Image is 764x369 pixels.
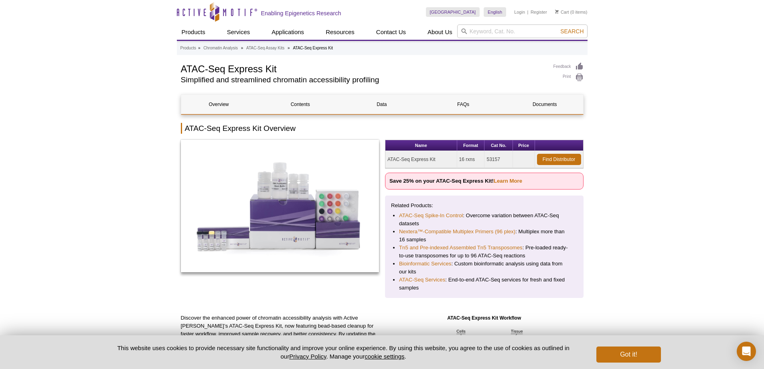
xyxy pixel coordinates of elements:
th: Name [385,140,457,151]
a: Cart [555,9,569,15]
a: Data [344,95,419,114]
strong: ATAC-Seq Express Kit Workflow [447,315,521,321]
a: English [484,7,506,17]
a: Overview [181,95,257,114]
a: Register [531,9,547,15]
li: » [198,46,201,50]
a: Privacy Policy [289,353,326,360]
li: » [288,46,290,50]
a: Nextera™-Compatible Multiplex Primers (96 plex) [399,228,515,236]
a: Documents [507,95,582,114]
a: Contents [263,95,338,114]
li: ATAC-Seq Express Kit [293,46,333,50]
img: Your Cart [555,10,559,14]
a: Find Distributor [537,154,581,165]
th: Price [513,140,535,151]
button: Search [558,28,586,35]
a: FAQs [426,95,501,114]
h1: ATAC-Seq Express Kit [181,62,545,74]
button: cookie settings [365,353,404,360]
span: Search [560,28,584,35]
a: Products [177,24,210,40]
p: This website uses cookies to provide necessary site functionality and improve your online experie... [103,344,584,361]
li: : Overcome variation between ATAC-Seq datasets [399,212,569,228]
a: Applications [267,24,309,40]
li: : Custom bioinformatic analysis using data from our kits [399,260,569,276]
img: ATAC-Seq Express Kit [181,140,379,272]
td: 53157 [484,151,513,168]
a: ATAC-Seq Spike-In Control [399,212,463,220]
h2: Enabling Epigenetics Research [261,10,341,17]
td: 16 rxns [457,151,485,168]
th: Cat No. [484,140,513,151]
li: : End-to-end ATAC-Seq services for fresh and fixed samples [399,276,569,292]
a: Contact Us [371,24,411,40]
a: About Us [423,24,457,40]
a: Bioinformatic Services [399,260,451,268]
li: : Pre-loaded ready-to-use transposomes for up to 96 ATAC-Seq reactions [399,244,569,260]
a: Login [514,9,525,15]
li: (0 items) [555,7,588,17]
td: ATAC-Seq Express Kit [385,151,457,168]
a: ATAC-Seq Assay Kits [246,45,284,52]
p: Related Products: [391,202,578,210]
a: ATAC-Seq Services [399,276,445,284]
a: Print [553,73,584,82]
li: » [241,46,243,50]
a: Products [180,45,196,52]
li: : Multiplex more than 16 samples [399,228,569,244]
a: Resources [321,24,359,40]
button: Got it! [596,347,661,363]
a: Feedback [553,62,584,71]
a: Chromatin Analysis [203,45,238,52]
div: Open Intercom Messenger [737,342,756,361]
th: Format [457,140,485,151]
a: Services [222,24,255,40]
a: Tn5 and Pre-indexed Assembled Tn5 Transposomes [399,244,523,252]
a: [GEOGRAPHIC_DATA] [426,7,480,17]
strong: Save 25% on your ATAC-Seq Express Kit! [389,178,522,184]
h2: ATAC-Seq Express Kit Overview [181,123,584,134]
a: Learn More [494,178,522,184]
h2: Simplified and streamlined chromatin accessibility profiling [181,76,545,84]
input: Keyword, Cat. No. [457,24,588,38]
li: | [527,7,529,17]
